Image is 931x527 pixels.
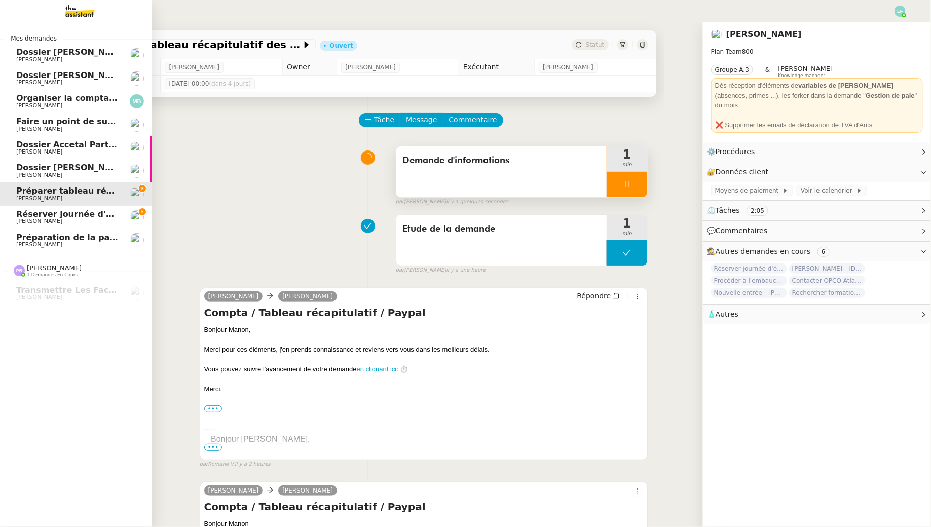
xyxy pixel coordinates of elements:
a: en cliquant ici [357,365,397,373]
span: par [200,460,208,469]
button: Tâche [359,113,401,127]
small: [PERSON_NAME] [396,266,486,275]
span: [PERSON_NAME] [16,241,62,248]
button: Commentaire [443,113,503,127]
a: [PERSON_NAME] [204,486,263,495]
span: Autres demandes en cours [716,247,811,255]
span: Plan Team [711,48,742,55]
span: Organiser la comptabilité NURI 2025 [16,93,183,103]
span: [PERSON_NAME] [16,102,62,109]
div: 🔐Données client [703,162,931,182]
td: Owner [283,59,337,76]
span: Dossier Accetal Partners [16,140,129,149]
span: Procéder à l'embauche d'[PERSON_NAME] [711,276,787,286]
img: users%2FQNmrJKjvCnhZ9wRJPnUNc9lj8eE3%2Favatar%2F5ca36b56-0364-45de-a850-26ae83da85f1 [711,29,722,40]
img: users%2FSg6jQljroSUGpSfKFUOPmUmNaZ23%2Favatar%2FUntitled.png [130,164,144,178]
span: min [607,161,647,169]
span: Données client [716,168,769,176]
span: Tâche [374,114,395,126]
span: 1 [607,148,647,161]
img: users%2FSg6jQljroSUGpSfKFUOPmUmNaZ23%2Favatar%2FUntitled.png [130,118,144,132]
span: [PERSON_NAME] [16,148,62,155]
span: Dossier [PERSON_NAME] [16,47,129,57]
span: 800 [742,48,754,55]
span: [PERSON_NAME] [16,218,62,224]
label: ••• [204,405,222,412]
span: Faire un point de suivi de la facturation [16,117,197,126]
span: [PERSON_NAME] [27,264,82,272]
span: Préparer tableau récapitulatif des paiements Paypal [92,40,302,50]
span: [PERSON_NAME] [169,62,219,72]
span: 1 demandes en cours [27,272,78,278]
span: par [396,266,404,275]
span: min [607,230,647,238]
span: Dossier [PERSON_NAME] [16,70,129,80]
nz-tag: 6 [817,247,830,257]
span: ⚙️ [707,146,760,158]
span: Réserver journée d'équipe [16,209,137,219]
span: 🕵️ [707,247,834,255]
span: [DATE] 00:00 [169,79,251,89]
span: [PERSON_NAME] [16,56,62,63]
span: Préparer tableau récapitulatif des paiements Paypal [16,186,256,196]
span: [PERSON_NAME] [16,126,62,132]
div: 🧴Autres [703,305,931,324]
img: users%2FSg6jQljroSUGpSfKFUOPmUmNaZ23%2Favatar%2FUntitled.png [130,71,144,86]
span: Tâches [716,206,740,214]
span: Rechercher formation FLE pour [PERSON_NAME] [789,288,865,298]
img: users%2FSg6jQljroSUGpSfKFUOPmUmNaZ23%2Favatar%2FUntitled.png [130,141,144,155]
nz-tag: Groupe A.3 [711,65,753,75]
div: ⏲️Tâches 2:05 [703,201,931,220]
span: Répondre [577,291,611,301]
span: (dans 4 jours) [209,80,251,87]
span: Autres [716,310,738,318]
small: [PERSON_NAME] [396,198,509,206]
button: Message [400,113,443,127]
a: [PERSON_NAME] [278,292,337,301]
div: ❌ Supprimer les emails de déclaration de TVA d'Arits [715,120,919,130]
h4: Compta / Tableau récapitulatif / Paypal [204,306,644,320]
span: Statut [586,41,605,48]
div: Ouvert [330,43,353,49]
div: Vous pouvez suivre l'avancement de votre demande : ⏱️ [204,364,644,374]
span: ⏲️ [707,206,777,214]
a: [PERSON_NAME] [726,29,802,39]
span: Mes demandes [5,33,63,44]
span: il y a quelques secondes [446,198,508,206]
span: Transmettre les factures sur [PERSON_NAME] [16,285,229,295]
img: users%2Fs5ZqnzCQbyga4sPIHudugV6EOYh1%2Favatar%2Ff6a106e3-17a7-4927-8ddd-d7dea5208869 [130,233,144,247]
div: Dès réception d'éléments de (absences, primes ...), les forker dans la demande " " du mois [715,81,919,110]
span: Contacter OPCO Atlas pour financement formation [789,276,865,286]
span: [PERSON_NAME] [778,65,833,72]
span: Etude de la demande [402,221,601,237]
span: Procédures [716,147,755,156]
span: Message [406,114,437,126]
span: Dossier [PERSON_NAME]-Renault [16,163,167,172]
span: 🧴 [707,310,738,318]
span: [PERSON_NAME] [543,62,593,72]
div: ----- [204,424,644,434]
a: [PERSON_NAME] [278,486,337,495]
img: users%2FSg6jQljroSUGpSfKFUOPmUmNaZ23%2Favatar%2FUntitled.png [130,48,144,62]
img: svg [895,6,906,17]
strong: Gestion de paie [866,92,915,99]
div: 💬Commentaires [703,221,931,241]
div: 🕵️Autres demandes en cours 6 [703,242,931,261]
td: Exécutant [459,59,534,76]
img: svg [14,265,25,276]
span: Nouvelle entrée - [PERSON_NAME] [711,288,787,298]
span: Préparation de la paie sur Payfit- [DATE] [16,233,201,242]
span: Commentaires [716,227,767,235]
button: Répondre [573,290,623,302]
app-user-label: Knowledge manager [778,65,833,78]
span: il y a 2 heures [235,460,271,469]
span: Moyens de paiement [715,185,783,196]
span: 1 [607,217,647,230]
img: users%2FQNmrJKjvCnhZ9wRJPnUNc9lj8eE3%2Favatar%2F5ca36b56-0364-45de-a850-26ae83da85f1 [130,210,144,224]
span: 🔐 [707,166,773,178]
div: Bonjour [PERSON_NAME], Peux-tu, lors de la procédure de pré-compta du mois d'Août qui aura lieu d... [211,433,643,506]
h4: Compta / Tableau récapitulatif / Paypal [204,500,644,514]
span: 💬 [707,227,772,235]
span: [PERSON_NAME] [16,79,62,86]
span: ••• [204,444,222,451]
